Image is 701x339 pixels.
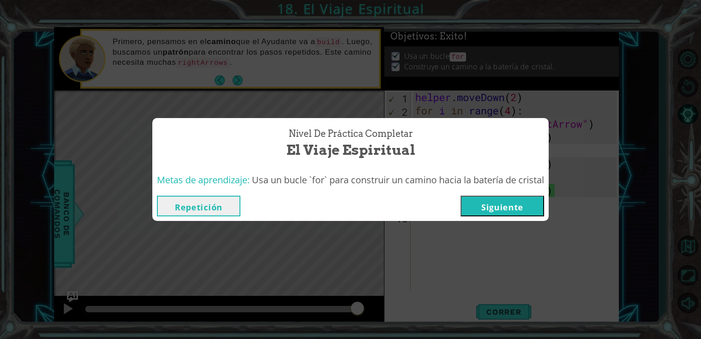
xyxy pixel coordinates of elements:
[157,196,240,216] button: Repetición
[157,174,250,186] span: Metas de aprendizaje:
[286,140,415,160] span: El Viaje Espiritual
[289,127,413,141] span: Nivel de Práctica Completar
[461,196,544,216] button: Siguiente
[252,174,544,186] span: Usa un bucle `for` para construir un camino hacia la batería de cristal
